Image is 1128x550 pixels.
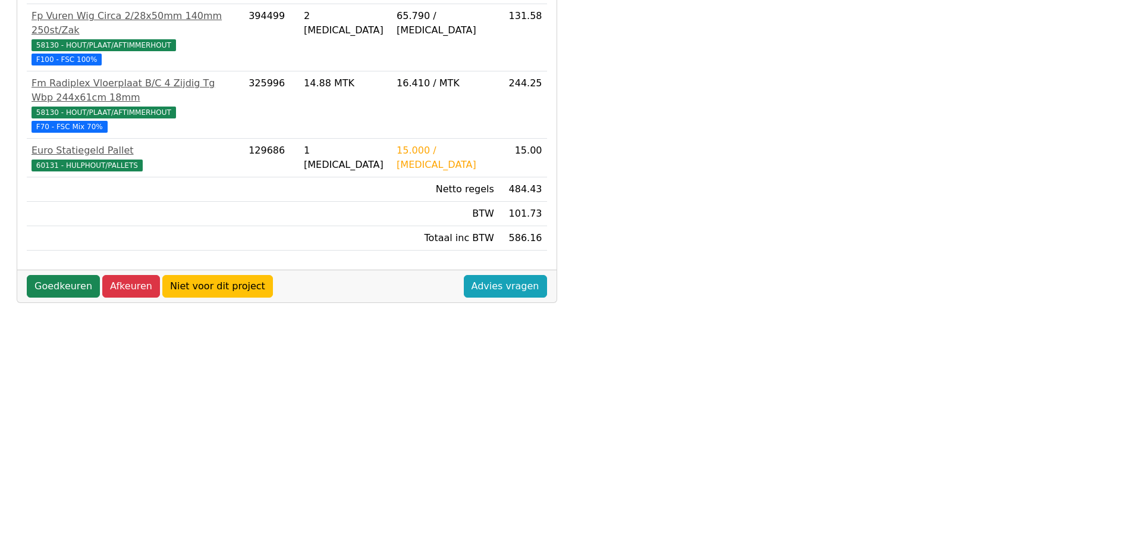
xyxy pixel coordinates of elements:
td: 394499 [244,4,299,71]
a: Euro Statiegeld Pallet60131 - HULPHOUT/PALLETS [32,143,239,172]
div: Euro Statiegeld Pallet [32,143,239,158]
div: Fp Vuren Wig Circa 2/28x50mm 140mm 250st/Zak [32,9,239,37]
div: 16.410 / MTK [397,76,494,90]
span: F100 - FSC 100% [32,54,102,65]
span: 58130 - HOUT/PLAAT/AFTIMMERHOUT [32,39,176,51]
div: 15.000 / [MEDICAL_DATA] [397,143,494,172]
td: 131.58 [499,4,547,71]
div: 1 [MEDICAL_DATA] [304,143,387,172]
td: 244.25 [499,71,547,139]
span: 60131 - HULPHOUT/PALLETS [32,160,143,171]
a: Advies vragen [464,275,547,298]
div: 2 [MEDICAL_DATA] [304,9,387,37]
td: Totaal inc BTW [392,226,499,251]
td: Netto regels [392,177,499,202]
span: F70 - FSC Mix 70% [32,121,108,133]
a: Fp Vuren Wig Circa 2/28x50mm 140mm 250st/Zak58130 - HOUT/PLAAT/AFTIMMERHOUT F100 - FSC 100% [32,9,239,66]
a: Afkeuren [102,275,160,298]
td: 129686 [244,139,299,177]
a: Goedkeuren [27,275,100,298]
td: 15.00 [499,139,547,177]
div: 65.790 / [MEDICAL_DATA] [397,9,494,37]
td: 484.43 [499,177,547,202]
div: 14.88 MTK [304,76,387,90]
td: 325996 [244,71,299,139]
span: 58130 - HOUT/PLAAT/AFTIMMERHOUT [32,107,176,118]
div: Fm Radiplex Vloerplaat B/C 4 Zijdig Tg Wbp 244x61cm 18mm [32,76,239,105]
td: 586.16 [499,226,547,251]
td: 101.73 [499,202,547,226]
a: Fm Radiplex Vloerplaat B/C 4 Zijdig Tg Wbp 244x61cm 18mm58130 - HOUT/PLAAT/AFTIMMERHOUT F70 - FSC... [32,76,239,133]
a: Niet voor dit project [162,275,273,298]
td: BTW [392,202,499,226]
